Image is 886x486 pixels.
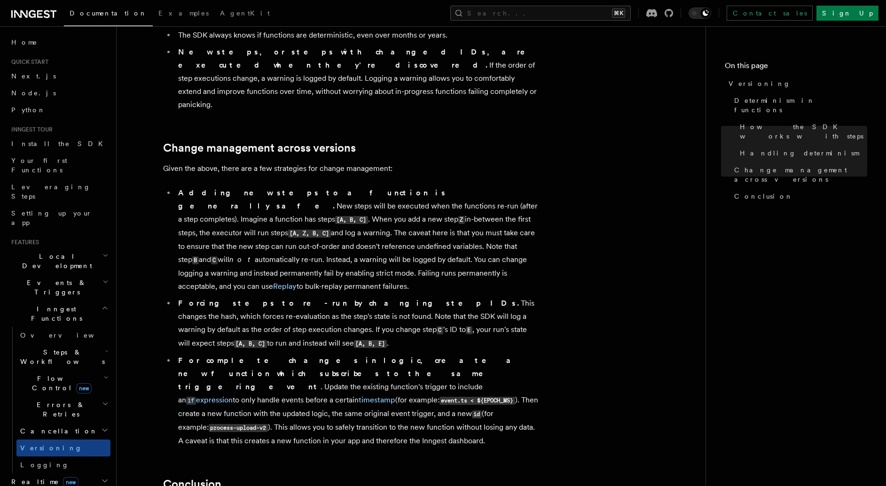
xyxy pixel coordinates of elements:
[734,96,867,115] span: Determinism in functions
[16,344,110,370] button: Steps & Workflows
[734,165,867,184] span: Change management across versions
[220,9,270,17] span: AgentKit
[178,188,447,210] strong: Adding new steps to a function is generally safe.
[20,461,69,469] span: Logging
[153,3,214,25] a: Examples
[76,383,92,393] span: new
[8,327,110,473] div: Inngest Functions
[466,326,472,334] code: E
[163,141,356,154] a: Change management across versions
[8,126,53,133] span: Inngest tour
[11,209,92,226] span: Setting up your app
[16,374,103,393] span: Flow Control
[16,456,110,473] a: Logging
[20,332,117,339] span: Overview
[8,152,110,178] a: Your first Functions
[16,370,110,396] button: Flow Controlnew
[186,397,196,405] code: if
[458,216,465,224] code: Z
[8,85,110,101] a: Node.js
[11,183,91,200] span: Leveraging Steps
[178,299,521,308] strong: Forcing steps to re-run by changing step IDs.
[175,354,539,447] li: . Update the existing function's trigger to include an to only handle events before a certain (fo...
[8,135,110,152] a: Install the SDK
[359,395,395,404] a: timestamp
[8,58,48,66] span: Quick start
[16,440,110,456] a: Versioning
[175,186,539,293] li: New steps will be executed when the functions re-run (after a step completes). Imagine a function...
[288,230,331,238] code: [A, Z, B, C]
[70,9,147,17] span: Documentation
[211,256,218,264] code: C
[273,282,297,291] a: Replay
[740,122,867,141] span: How the SDK works with steps
[8,274,110,301] button: Events & Triggers
[727,6,813,21] a: Contact sales
[689,8,711,19] button: Toggle dark mode
[158,9,209,17] span: Examples
[354,340,387,348] code: [A, B, E]
[186,395,233,404] a: ifexpression
[209,424,268,432] code: process-upload-v2
[16,423,110,440] button: Cancellation
[8,68,110,85] a: Next.js
[725,60,867,75] h4: On this page
[8,34,110,51] a: Home
[229,255,255,264] em: not
[16,327,110,344] a: Overview
[178,47,538,69] strong: New steps, or steps with changed IDs, are executed when they're discovered.
[8,248,110,274] button: Local Development
[335,216,368,224] code: [A, B, C]
[178,356,522,391] strong: For complete changes in logic, create a new function which subscribes to the same triggering event
[816,6,878,21] a: Sign Up
[214,3,275,25] a: AgentKit
[740,148,859,158] span: Handling determinism
[736,145,867,162] a: Handling determinism
[64,3,153,26] a: Documentation
[8,239,39,246] span: Features
[11,89,56,97] span: Node.js
[175,46,539,111] li: If the order of step executions change, a warning is logged by default . Logging a warning allows...
[11,157,67,174] span: Your first Functions
[730,92,867,118] a: Determinism in functions
[20,444,82,452] span: Versioning
[8,278,102,297] span: Events & Triggers
[16,400,102,419] span: Errors & Retries
[472,410,482,418] code: id
[8,178,110,205] a: Leveraging Steps
[192,256,199,264] code: B
[439,397,515,405] code: event.ts < ${EPOCH_MS}
[730,162,867,188] a: Change management across versions
[16,426,98,436] span: Cancellation
[437,326,443,334] code: C
[8,205,110,231] a: Setting up your app
[16,347,105,366] span: Steps & Workflows
[734,192,793,201] span: Conclusion
[8,301,110,327] button: Inngest Functions
[736,118,867,145] a: How the SDK works with steps
[16,396,110,423] button: Errors & Retries
[729,79,791,88] span: Versioning
[612,8,625,18] kbd: ⌘K
[11,38,38,47] span: Home
[730,188,867,205] a: Conclusion
[8,252,102,270] span: Local Development
[11,72,56,80] span: Next.js
[450,6,631,21] button: Search...⌘K
[175,29,539,42] li: The SDK always knows if functions are deterministic, even over months or years.
[175,297,539,350] li: This changes the hash, which forces re-evaluation as the step's state is not found. Note that the...
[163,162,539,175] p: Given the above, there are a few strategies for change management:
[8,304,102,323] span: Inngest Functions
[8,101,110,118] a: Python
[11,140,109,147] span: Install the SDK
[11,106,46,114] span: Python
[725,75,867,92] a: Versioning
[234,340,267,348] code: [A, B, C]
